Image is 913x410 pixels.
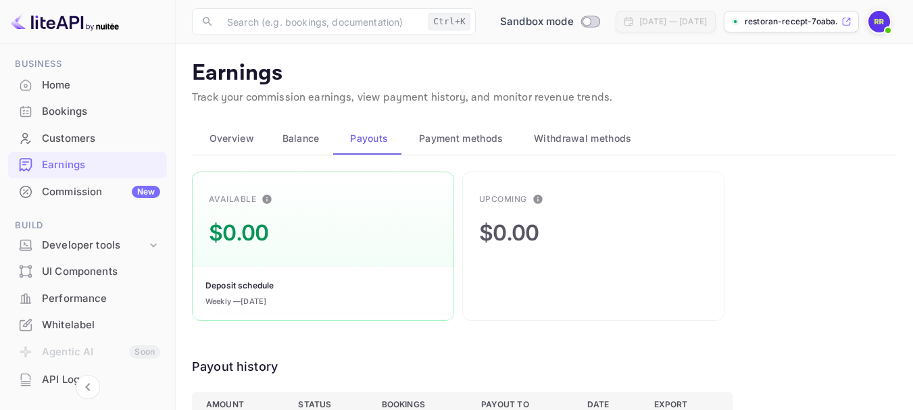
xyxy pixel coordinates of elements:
[282,130,320,147] span: Balance
[8,286,167,312] div: Performance
[350,130,388,147] span: Payouts
[8,126,167,151] a: Customers
[8,312,167,338] div: Whitelabel
[76,375,100,399] button: Collapse navigation
[8,72,167,97] a: Home
[500,14,574,30] span: Sandbox mode
[8,179,167,205] div: CommissionNew
[8,99,167,124] a: Bookings
[8,57,167,72] span: Business
[745,16,839,28] p: restoran-recept-7oaba....
[209,217,269,249] div: $0.00
[479,217,539,249] div: $0.00
[8,152,167,178] div: Earnings
[192,60,897,87] p: Earnings
[868,11,890,32] img: Restoran Recept
[192,357,733,376] div: Payout history
[42,184,160,200] div: Commission
[8,259,167,284] a: UI Components
[8,126,167,152] div: Customers
[219,8,423,35] input: Search (e.g. bookings, documentation)
[8,286,167,311] a: Performance
[42,264,160,280] div: UI Components
[8,72,167,99] div: Home
[132,186,160,198] div: New
[205,280,274,292] div: Deposit schedule
[8,259,167,285] div: UI Components
[8,234,167,257] div: Developer tools
[192,90,897,106] p: Track your commission earnings, view payment history, and monitor revenue trends.
[42,291,160,307] div: Performance
[639,16,707,28] div: [DATE] — [DATE]
[8,218,167,233] span: Build
[205,296,266,307] div: Weekly — [DATE]
[256,188,278,210] button: This is the amount of confirmed commission that will be paid to you on the next scheduled deposit
[8,179,167,204] a: CommissionNew
[8,99,167,125] div: Bookings
[8,367,167,393] div: API Logs
[209,130,254,147] span: Overview
[534,130,631,147] span: Withdrawal methods
[479,193,527,205] div: Upcoming
[42,317,160,333] div: Whitelabel
[11,11,119,32] img: LiteAPI logo
[8,312,167,337] a: Whitelabel
[42,78,160,93] div: Home
[8,367,167,392] a: API Logs
[209,193,256,205] div: Available
[42,131,160,147] div: Customers
[428,13,470,30] div: Ctrl+K
[42,104,160,120] div: Bookings
[419,130,503,147] span: Payment methods
[42,238,147,253] div: Developer tools
[42,157,160,173] div: Earnings
[527,188,549,210] button: This is the amount of commission earned for bookings that have not been finalized. After guest ch...
[192,122,897,155] div: scrollable auto tabs example
[8,152,167,177] a: Earnings
[495,14,605,30] div: Switch to Production mode
[42,372,160,388] div: API Logs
